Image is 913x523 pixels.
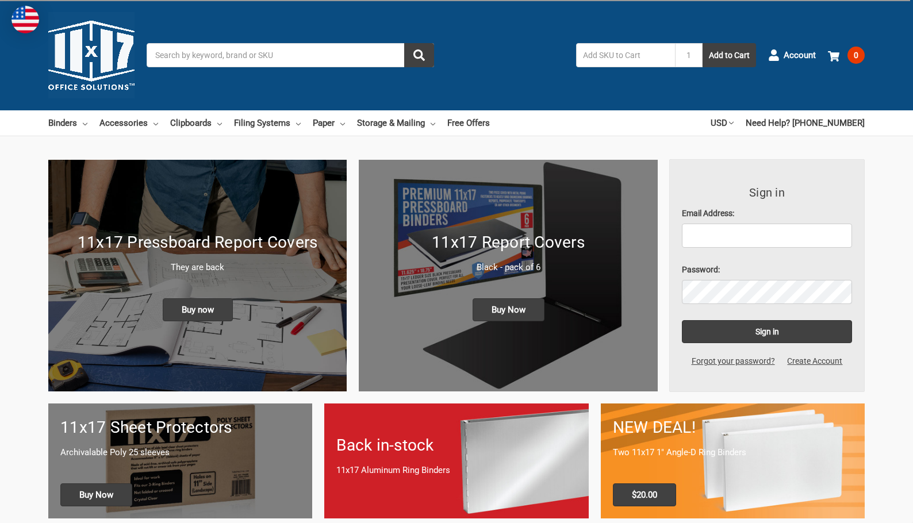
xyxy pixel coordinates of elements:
h1: 11x17 Pressboard Report Covers [60,230,335,255]
p: Archivalable Poly 25 sleeves [60,446,300,459]
h1: NEW DEAL! [613,416,853,440]
img: 11x17 Report Covers [359,160,657,391]
p: They are back [60,261,335,274]
img: 11x17.com [48,12,135,98]
a: Account [768,40,816,70]
span: 0 [847,47,865,64]
input: Search by keyword, brand or SKU [147,43,434,67]
img: duty and tax information for United States [11,6,39,33]
a: USD [711,110,734,136]
a: Filing Systems [234,110,301,136]
a: Clipboards [170,110,222,136]
a: Create Account [781,355,849,367]
label: Password: [682,264,853,276]
a: Forgot your password? [685,355,781,367]
h1: 11x17 Report Covers [371,230,645,255]
a: 11x17 Report Covers 11x17 Report Covers Black - pack of 6 Buy Now [359,160,657,391]
a: Binders [48,110,87,136]
a: Free Offers [447,110,490,136]
a: Back in-stock 11x17 Aluminum Ring Binders [324,403,588,518]
p: Black - pack of 6 [371,261,645,274]
a: New 11x17 Pressboard Binders 11x17 Pressboard Report Covers They are back Buy now [48,160,347,391]
input: Add SKU to Cart [576,43,675,67]
h1: Back in-stock [336,433,576,457]
span: Buy now [163,298,233,321]
img: New 11x17 Pressboard Binders [48,160,347,391]
h1: 11x17 Sheet Protectors [60,416,300,440]
span: Account [784,49,816,62]
a: 11x17 Binder 2-pack only $20.00 NEW DEAL! Two 11x17 1" Angle-D Ring Binders $20.00 [601,403,865,518]
a: Storage & Mailing [357,110,435,136]
label: Email Address: [682,207,853,220]
a: Paper [313,110,345,136]
button: Add to Cart [703,43,756,67]
a: Accessories [99,110,158,136]
span: Buy Now [473,298,544,321]
input: Sign in [682,320,853,343]
a: 11x17 sheet protectors 11x17 Sheet Protectors Archivalable Poly 25 sleeves Buy Now [48,403,312,518]
a: 0 [828,40,865,70]
span: Buy Now [60,483,132,506]
h3: Sign in [682,184,853,201]
p: Two 11x17 1" Angle-D Ring Binders [613,446,853,459]
span: $20.00 [613,483,676,506]
a: Need Help? [PHONE_NUMBER] [746,110,865,136]
p: 11x17 Aluminum Ring Binders [336,464,576,477]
